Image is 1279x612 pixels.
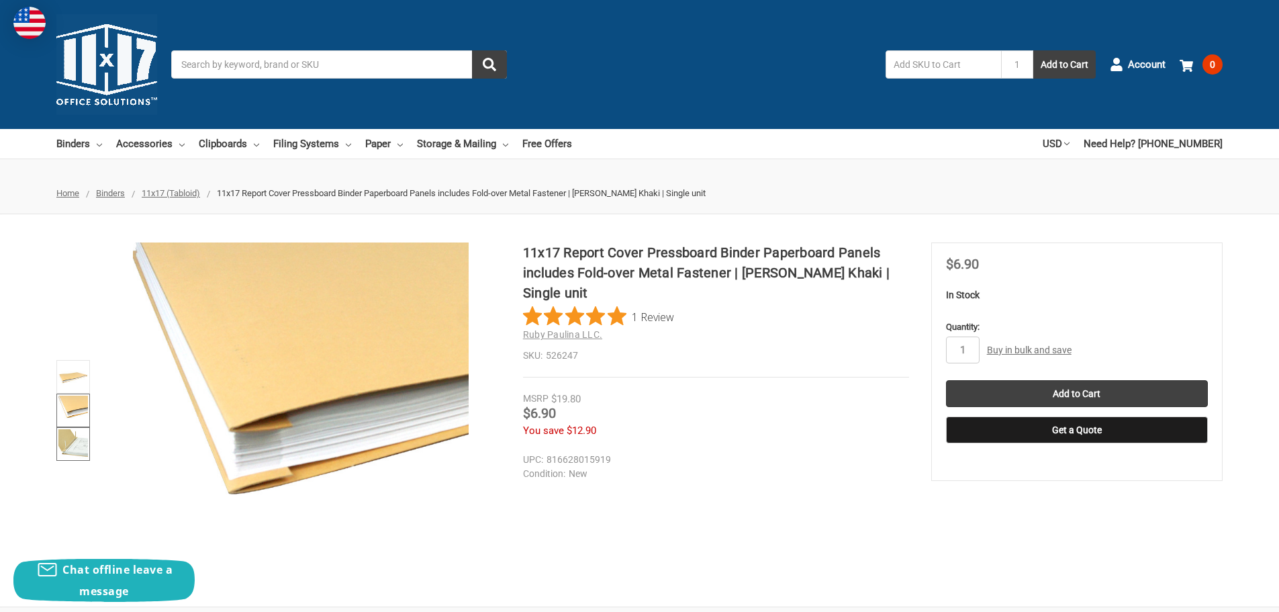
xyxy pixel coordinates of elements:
[946,320,1208,334] label: Quantity:
[886,50,1001,79] input: Add SKU to Cart
[273,129,351,159] a: Filing Systems
[417,129,508,159] a: Storage & Mailing
[522,129,572,159] a: Free Offers
[96,188,125,198] a: Binders
[523,467,903,481] dd: New
[58,429,88,459] img: 11x17 Report Cover Pressboard Binder Paperboard Panels includes Fold-over Metal Fastener | Woffor...
[199,129,259,159] a: Clipboards
[13,7,46,39] img: duty and tax information for United States
[523,349,909,363] dd: 526247
[217,188,706,198] span: 11x17 Report Cover Pressboard Binder Paperboard Panels includes Fold-over Metal Fastener | [PERSO...
[632,306,674,326] span: 1 Review
[171,50,507,79] input: Search by keyword, brand or SKU
[523,453,903,467] dd: 816628015919
[1043,129,1070,159] a: USD
[567,425,596,437] span: $12.90
[946,380,1208,407] input: Add to Cart
[62,562,173,599] span: Chat offline leave a message
[56,129,102,159] a: Binders
[116,129,185,159] a: Accessories
[13,559,195,602] button: Chat offline leave a message
[365,129,403,159] a: Paper
[523,243,909,303] h1: 11x17 Report Cover Pressboard Binder Paperboard Panels includes Fold-over Metal Fastener | [PERSO...
[523,453,543,467] dt: UPC:
[523,329,602,340] a: Ruby Paulina LLC.
[523,425,564,437] span: You save
[133,243,469,578] img: 11x17 Report Cover Pressboard Binder Paperboard Panels includes Fold-over Metal Fastener | Woffor...
[946,288,1208,302] p: In Stock
[1084,129,1223,159] a: Need Help? [PHONE_NUMBER]
[58,362,88,392] img: 11x17 Report Cover Pressboard Binder Paperboard Panels includes Fold-over Metal Fastener | Woffor...
[523,405,556,421] span: $6.90
[946,256,979,272] span: $6.90
[523,467,565,481] dt: Condition:
[551,393,581,405] span: $19.80
[1110,47,1166,82] a: Account
[58,396,88,425] img: 11x17 Report Cover Pressboard Binder Paperboard Panels includes Fold-over Metal Fastener | Woffor...
[523,392,549,406] div: MSRP
[56,188,79,198] a: Home
[56,14,157,115] img: 11x17.com
[523,349,542,363] dt: SKU:
[142,188,200,198] a: 11x17 (Tabloid)
[946,417,1208,443] button: Get a Quote
[1033,50,1096,79] button: Add to Cart
[987,345,1072,355] a: Buy in bulk and save
[1202,54,1223,75] span: 0
[1180,47,1223,82] a: 0
[1128,57,1166,73] span: Account
[523,306,674,326] button: Rated 5 out of 5 stars from 1 reviews. Jump to reviews.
